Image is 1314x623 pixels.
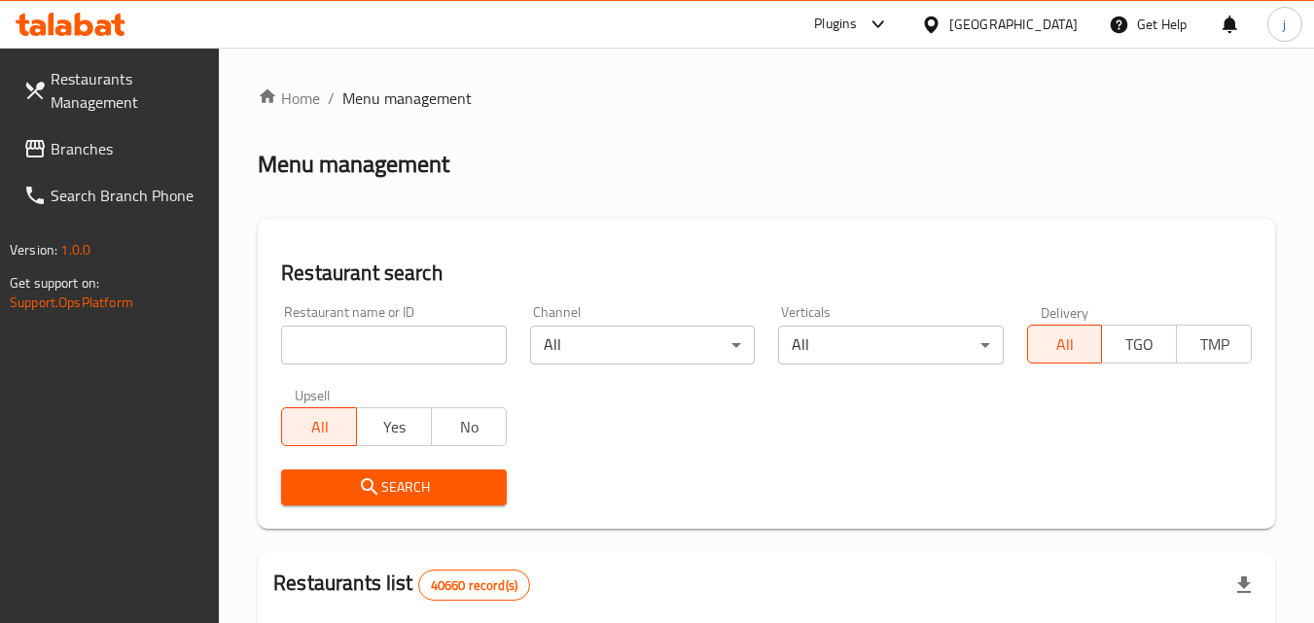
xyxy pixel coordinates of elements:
span: All [290,413,349,441]
h2: Restaurant search [281,259,1252,288]
li: / [328,87,335,110]
div: Plugins [814,13,857,36]
button: No [431,407,507,446]
span: j [1283,14,1286,35]
span: 40660 record(s) [419,576,529,595]
nav: breadcrumb [258,87,1275,110]
div: All [530,326,755,364]
span: All [1036,330,1095,359]
button: TMP [1176,325,1252,363]
span: Search Branch Phone [51,184,204,207]
span: Get support on: [10,270,99,295]
div: All [778,326,1003,364]
div: Export file [1221,562,1267,608]
a: Search Branch Phone [8,172,220,219]
span: Branches [51,137,204,160]
a: Branches [8,125,220,172]
h2: Menu management [258,149,449,180]
a: Restaurants Management [8,55,220,125]
div: [GEOGRAPHIC_DATA] [949,14,1078,35]
a: Support.OpsPlatform [10,290,133,315]
h2: Restaurants list [273,569,530,601]
input: Search for restaurant name or ID.. [281,326,506,364]
button: Yes [356,407,432,446]
span: Version: [10,237,57,262]
span: Yes [365,413,424,441]
button: All [1027,325,1103,363]
button: All [281,407,357,446]
span: TGO [1110,330,1169,359]
span: 1.0.0 [60,237,90,262]
span: Search [297,475,490,500]
span: Menu management [342,87,472,110]
a: Home [258,87,320,110]
div: Total records count [418,570,530,601]
label: Upsell [295,388,331,401]
button: Search [281,469,506,505]
label: Delivery [1041,305,1089,319]
span: No [440,413,499,441]
span: Restaurants Management [51,67,204,114]
span: TMP [1185,330,1244,359]
button: TGO [1101,325,1177,363]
